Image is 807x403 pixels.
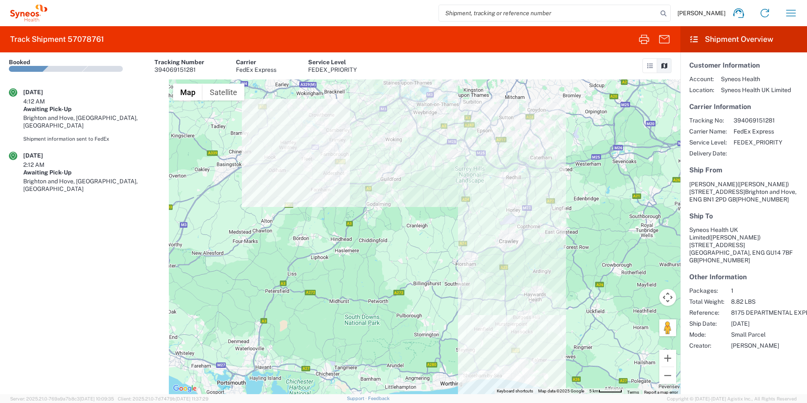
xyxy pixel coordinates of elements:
div: Awaiting Pick-Up [23,169,160,176]
a: Report a map error [644,390,678,395]
button: Show street map [173,84,203,101]
button: Show satellite imagery [203,84,244,101]
button: Zoom in [659,350,676,367]
span: Mode: [689,331,724,338]
div: 4:12 AM [23,98,65,105]
div: Service Level [308,58,357,66]
span: Packages: [689,287,724,294]
span: 5 km [589,389,598,393]
h5: Ship From [689,166,798,174]
header: Shipment Overview [680,26,807,52]
button: Map Scale: 5 km per 52 pixels [587,388,625,394]
span: Location: [689,86,714,94]
span: FEDEX_PRIORITY [734,139,783,146]
span: Copyright © [DATE]-[DATE] Agistix Inc., All Rights Reserved [667,395,797,403]
span: [DATE] 10:09:35 [80,396,114,401]
span: [PERSON_NAME] [677,9,726,17]
button: Drag Pegman onto the map to open Street View [659,319,676,336]
a: Open this area in Google Maps (opens a new window) [171,383,199,394]
span: [STREET_ADDRESS] [689,188,745,195]
div: 394069151281 [154,66,204,74]
span: Carrier Name: [689,128,727,135]
span: [PHONE_NUMBER] [697,257,750,264]
div: [DATE] [23,152,65,159]
span: Tracking No: [689,117,727,124]
span: Ship Date: [689,320,724,327]
address: [GEOGRAPHIC_DATA], ENG GU14 7BF GB [689,226,798,264]
address: Brighton and Hove, ENG BN1 2PD GB [689,180,798,203]
input: Shipment, tracking or reference number [439,5,658,21]
span: Map data ©2025 Google [538,389,584,393]
div: FEDEX_PRIORITY [308,66,357,74]
span: Service Level: [689,139,727,146]
img: Google [171,383,199,394]
a: Support [347,396,368,401]
span: FedEx Express [734,128,783,135]
span: Syneos Health UK Limited [721,86,791,94]
span: [PHONE_NUMBER] [736,196,789,203]
span: Syneos Health [721,75,791,83]
span: Syneos Health UK Limited [STREET_ADDRESS] [689,226,761,248]
a: Terms [627,390,639,395]
span: Delivery Date: [689,150,727,157]
span: Client: 2025.21.0-7d7479b [118,396,209,401]
button: Keyboard shortcuts [497,388,533,394]
span: Creator: [689,342,724,349]
span: [DATE] 11:37:29 [176,396,209,401]
div: Shipment information sent to FedEx [23,135,160,143]
h5: Ship To [689,212,798,220]
div: Brighton and Hove, [GEOGRAPHIC_DATA], [GEOGRAPHIC_DATA] [23,114,160,129]
h5: Customer Information [689,61,798,69]
span: 394069151281 [734,117,783,124]
h2: Track Shipment 57078761 [10,34,104,44]
span: ([PERSON_NAME]) [709,234,761,241]
span: Account: [689,75,714,83]
h5: Other Information [689,273,798,281]
div: Brighton and Hove, [GEOGRAPHIC_DATA], [GEOGRAPHIC_DATA] [23,177,160,193]
button: Map camera controls [659,289,676,306]
span: Server: 2025.21.0-769a9a7b8c3 [10,396,114,401]
div: FedEx Express [236,66,276,74]
a: Feedback [368,396,390,401]
div: Awaiting Pick-Up [23,105,160,113]
span: Total Weight: [689,298,724,305]
div: [DATE] [23,88,65,96]
div: Tracking Number [154,58,204,66]
span: [PERSON_NAME] [689,181,737,188]
span: Reference: [689,309,724,316]
button: Zoom out [659,367,676,384]
div: Carrier [236,58,276,66]
h5: Carrier Information [689,103,798,111]
span: ([PERSON_NAME]) [737,181,789,188]
div: 2:12 AM [23,161,65,169]
div: Booked [9,58,30,66]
